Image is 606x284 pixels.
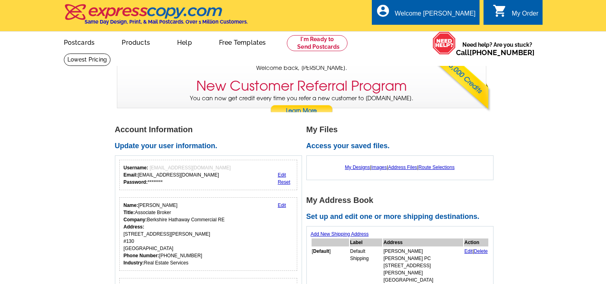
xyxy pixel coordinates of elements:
[124,165,148,171] strong: Username:
[270,105,333,117] a: Learn More
[306,142,498,151] h2: Access your saved files.
[150,165,231,171] span: [EMAIL_ADDRESS][DOMAIN_NAME]
[350,238,383,246] th: Label
[109,32,163,51] a: Products
[115,125,306,134] h1: Account Information
[306,213,498,221] h2: Set up and edit one or more shipping destinations.
[464,247,488,284] td: |
[383,238,463,246] th: Address
[206,32,279,51] a: Free Templates
[119,197,298,271] div: Your personal details.
[124,224,144,230] strong: Address:
[474,248,488,254] a: Delete
[124,210,135,215] strong: Title:
[456,41,539,57] span: Need help? Are you stuck?
[512,10,539,21] div: My Order
[85,19,248,25] h4: Same Day Design, Print, & Mail Postcards. Over 1 Million Customers.
[311,231,369,237] a: Add New Shipping Address
[51,32,108,51] a: Postcards
[493,4,507,18] i: shopping_cart
[388,165,417,170] a: Address Files
[464,238,488,246] th: Action
[278,203,286,208] a: Edit
[418,165,455,170] a: Route Selections
[196,78,407,94] h3: New Customer Referral Program
[350,247,383,284] td: Default Shipping
[278,172,286,178] a: Edit
[124,202,225,266] div: [PERSON_NAME] Associate Broker Berkshire Hathaway Commercial RE [STREET_ADDRESS][PERSON_NAME] #13...
[395,10,476,21] div: Welcome [PERSON_NAME]
[383,247,463,284] td: [PERSON_NAME] [PERSON_NAME] PC [STREET_ADDRESS][PERSON_NAME] [GEOGRAPHIC_DATA]
[124,217,147,222] strong: Company:
[64,10,248,25] a: Same Day Design, Print, & Mail Postcards. Over 1 Million Customers.
[306,196,498,205] h1: My Address Book
[124,203,138,208] strong: Name:
[306,125,498,134] h1: My Files
[256,64,347,72] span: Welcome back, [PERSON_NAME].
[493,9,539,19] a: shopping_cart My Order
[312,247,349,284] td: [ ]
[376,4,390,18] i: account_circle
[432,32,456,55] img: help
[124,172,138,178] strong: Email:
[115,142,306,151] h2: Update your user information.
[124,253,159,258] strong: Phone Number:
[464,248,473,254] a: Edit
[456,48,535,57] span: Call
[278,179,290,185] a: Reset
[117,94,486,117] p: You can now get credit every time you refer a new customer to [DOMAIN_NAME].
[311,160,489,175] div: | | |
[345,165,370,170] a: My Designs
[124,179,148,185] strong: Password:
[124,260,144,266] strong: Industry:
[313,248,330,254] b: Default
[371,165,387,170] a: Images
[470,48,535,57] a: [PHONE_NUMBER]
[119,160,298,190] div: Your login information.
[164,32,205,51] a: Help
